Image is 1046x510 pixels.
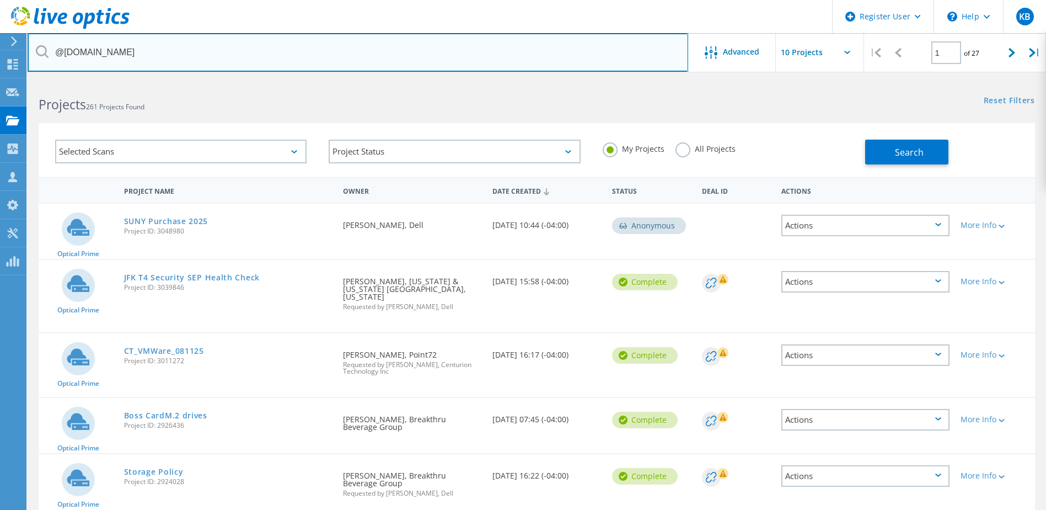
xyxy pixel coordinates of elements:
div: [DATE] 15:58 (-04:00) [487,260,607,296]
div: Actions [781,409,950,431]
div: Actions [781,271,950,293]
span: Optical Prime [57,501,99,508]
a: Storage Policy [124,468,184,476]
div: [DATE] 10:44 (-04:00) [487,204,607,240]
div: [PERSON_NAME], Dell [337,204,487,240]
span: Advanced [723,48,759,56]
div: More Info [961,416,1029,423]
input: Search projects by name, owner, ID, company, etc [28,33,688,72]
div: Selected Scans [55,140,307,163]
div: Actions [781,344,950,366]
svg: \n [947,12,957,22]
div: More Info [961,278,1029,285]
div: [PERSON_NAME], [US_STATE] & [US_STATE] [GEOGRAPHIC_DATA], [US_STATE] [337,260,487,321]
div: More Info [961,351,1029,359]
div: Deal Id [696,180,776,200]
label: My Projects [603,142,664,153]
div: | [864,33,887,72]
span: Project ID: 3048980 [124,228,332,235]
a: Boss CardM.2 drives [124,412,207,419]
a: Reset Filters [984,97,1035,106]
span: Project ID: 2924028 [124,479,332,485]
a: CT_VMWare_081125 [124,347,204,355]
div: [PERSON_NAME], Breakthru Beverage Group [337,398,487,442]
button: Search [865,140,948,164]
span: Optical Prime [57,307,99,314]
div: Complete [612,274,678,290]
b: Projects [39,95,86,113]
a: JFK T4 Security SEP Health Check [124,274,260,281]
span: Requested by [PERSON_NAME], Dell [343,304,481,310]
div: Actions [781,215,950,236]
a: SUNY Purchase 2025 [124,217,208,225]
span: Optical Prime [57,380,99,387]
div: Project Status [329,140,580,163]
div: [DATE] 16:22 (-04:00) [487,454,607,491]
div: Complete [612,347,678,364]
div: Status [607,180,696,200]
div: Project Name [119,180,338,200]
span: Project ID: 3039846 [124,284,332,291]
div: More Info [961,472,1029,480]
div: [DATE] 16:17 (-04:00) [487,333,607,370]
span: Optical Prime [57,251,99,257]
div: Actions [776,180,955,200]
div: Complete [612,468,678,485]
div: [PERSON_NAME], Breakthru Beverage Group [337,454,487,508]
div: Owner [337,180,487,200]
div: Date Created [487,180,607,201]
div: [DATE] 07:45 (-04:00) [487,398,607,434]
span: Search [895,146,924,158]
span: Project ID: 2926436 [124,422,332,429]
span: Requested by [PERSON_NAME], Centurion Technology Inc [343,362,481,375]
div: [PERSON_NAME], Point72 [337,333,487,386]
span: Requested by [PERSON_NAME], Dell [343,490,481,497]
span: of 27 [964,49,979,58]
span: Project ID: 3011272 [124,358,332,364]
div: Actions [781,465,950,487]
div: More Info [961,221,1029,229]
div: Anonymous [612,217,686,234]
label: All Projects [675,142,736,153]
div: Complete [612,412,678,428]
span: KB [1019,12,1031,21]
div: | [1023,33,1046,72]
a: Live Optics Dashboard [11,23,130,31]
span: Optical Prime [57,445,99,451]
span: 261 Projects Found [86,102,144,111]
